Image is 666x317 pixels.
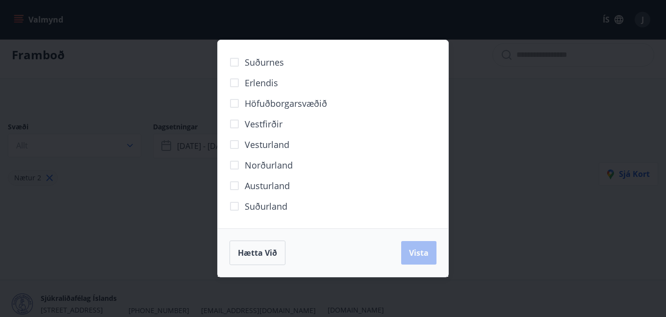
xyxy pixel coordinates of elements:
span: Höfuðborgarsvæðið [245,97,327,110]
button: Hætta við [230,241,285,265]
span: Erlendis [245,76,278,89]
span: Norðurland [245,159,293,171]
span: Suðurland [245,200,287,213]
span: Vestfirðir [245,118,282,130]
span: Austurland [245,179,290,192]
span: Hætta við [238,247,277,258]
span: Vesturland [245,138,289,151]
span: Suðurnes [245,56,284,69]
